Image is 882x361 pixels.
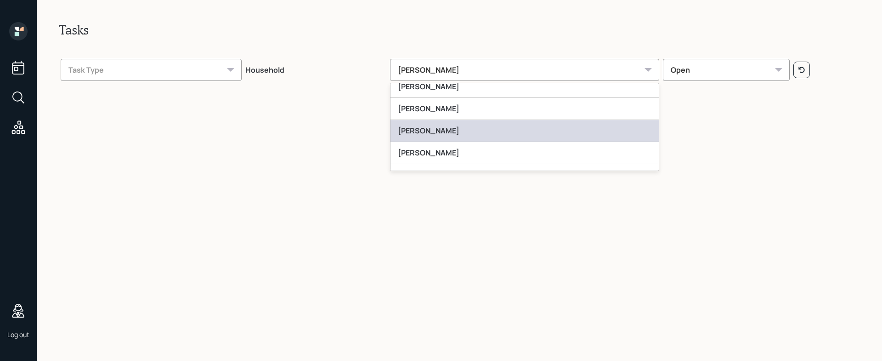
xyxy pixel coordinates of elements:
div: [PERSON_NAME] [390,120,659,142]
div: [PERSON_NAME] [390,59,660,81]
h2: Tasks [59,22,860,38]
div: [PERSON_NAME] [390,142,659,164]
div: [PERSON_NAME] [390,98,659,120]
div: [PERSON_NAME] [390,76,659,98]
div: Tyler End [390,164,659,186]
div: Open [663,59,790,81]
div: Log out [7,330,29,339]
div: Task Type [61,59,242,81]
th: Household [243,52,388,85]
